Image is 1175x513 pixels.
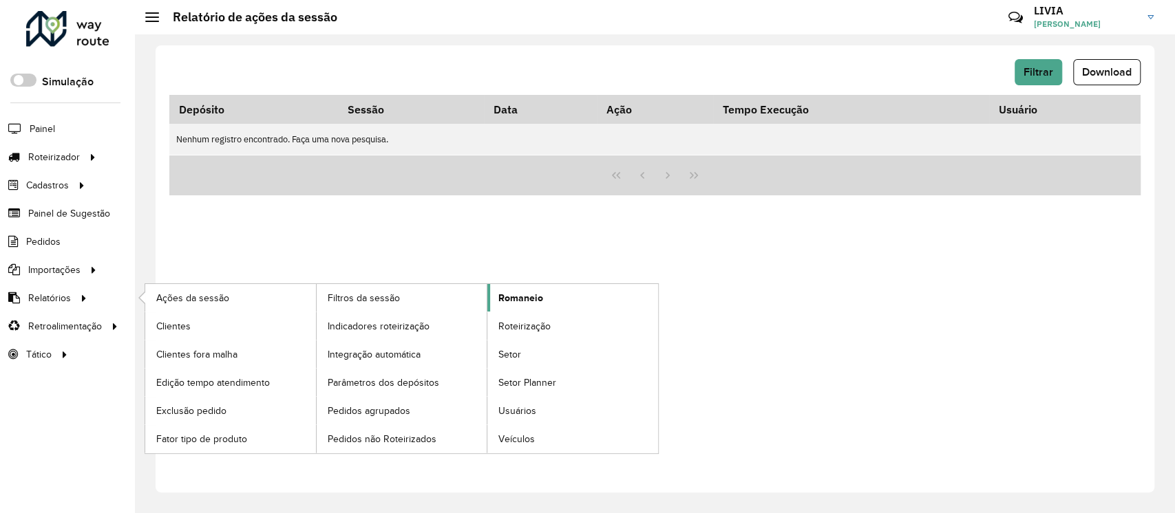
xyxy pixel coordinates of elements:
[597,95,713,124] th: Ação
[28,291,71,305] span: Relatórios
[317,284,487,312] a: Filtros da sessão
[317,369,487,396] a: Parâmetros dos depósitos
[498,432,535,446] span: Veículos
[487,369,658,396] a: Setor Planner
[26,178,69,193] span: Cadastros
[1024,66,1053,78] span: Filtrar
[156,319,191,334] span: Clientes
[156,404,226,418] span: Exclusão pedido
[1073,59,1141,85] button: Download
[145,284,316,312] a: Ações da sessão
[156,347,237,362] span: Clientes fora malha
[484,95,597,124] th: Data
[487,312,658,340] a: Roteirização
[145,369,316,396] a: Edição tempo atendimento
[487,425,658,452] a: Veículos
[328,347,421,362] span: Integração automática
[156,291,229,305] span: Ações da sessão
[30,122,55,136] span: Painel
[328,375,439,390] span: Parâmetros dos depósitos
[328,432,436,446] span: Pedidos não Roteirizados
[145,425,316,452] a: Fator tipo de produto
[26,234,61,249] span: Pedidos
[28,150,80,164] span: Roteirizador
[159,10,337,25] h2: Relatório de ações da sessão
[498,347,521,362] span: Setor
[145,397,316,424] a: Exclusão pedido
[989,95,1140,124] th: Usuário
[169,124,1141,155] td: Nenhum registro encontrado. Faça uma nova pesquisa.
[713,95,989,124] th: Tempo Execução
[328,404,410,418] span: Pedidos agrupados
[145,312,316,340] a: Clientes
[317,312,487,340] a: Indicadores roteirização
[487,284,658,312] a: Romaneio
[145,340,316,368] a: Clientes fora malha
[1034,4,1137,17] h3: LIVIA
[498,404,536,418] span: Usuários
[317,340,487,368] a: Integração automática
[28,319,102,334] span: Retroalimentação
[487,397,658,424] a: Usuários
[1082,66,1132,78] span: Download
[328,291,400,305] span: Filtros da sessão
[317,397,487,424] a: Pedidos agrupados
[1034,18,1137,30] span: [PERSON_NAME]
[156,375,270,390] span: Edição tempo atendimento
[498,319,551,334] span: Roteirização
[28,263,81,277] span: Importações
[317,425,487,452] a: Pedidos não Roteirizados
[328,319,430,334] span: Indicadores roteirização
[42,74,94,90] label: Simulação
[169,95,339,124] th: Depósito
[156,432,247,446] span: Fator tipo de produto
[26,347,52,362] span: Tático
[1015,59,1062,85] button: Filtrar
[487,340,658,368] a: Setor
[1001,3,1030,32] a: Contato Rápido
[498,291,543,305] span: Romaneio
[498,375,556,390] span: Setor Planner
[28,206,110,221] span: Painel de Sugestão
[339,95,484,124] th: Sessão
